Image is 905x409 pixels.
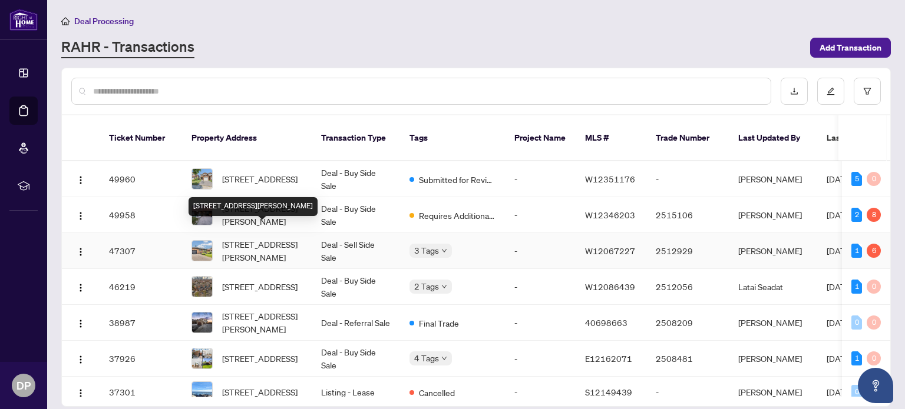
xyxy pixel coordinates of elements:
div: [STREET_ADDRESS][PERSON_NAME] [189,197,318,216]
td: 2512056 [646,269,729,305]
span: [DATE] [827,281,853,292]
th: Tags [400,115,505,161]
img: Logo [76,175,85,185]
td: 49958 [100,197,182,233]
td: 2508481 [646,341,729,377]
a: RAHR - Transactions [61,37,194,58]
td: Listing - Lease [312,377,400,408]
span: 3 Tags [414,244,439,257]
td: 37301 [100,377,182,408]
span: home [61,17,70,25]
td: 37926 [100,341,182,377]
span: Final Trade [419,317,459,330]
span: [DATE] [827,210,853,220]
th: Property Address [182,115,312,161]
span: filter [863,87,871,95]
td: 49960 [100,161,182,197]
td: Deal - Buy Side Sale [312,161,400,197]
div: 1 [851,351,862,365]
img: thumbnail-img [192,312,212,332]
span: E12162071 [585,353,632,364]
td: Deal - Referral Sale [312,305,400,341]
span: DP [16,377,31,394]
img: thumbnail-img [192,382,212,402]
div: 2 [851,208,862,222]
div: 8 [867,208,881,222]
span: [STREET_ADDRESS] [222,385,298,398]
span: [STREET_ADDRESS][PERSON_NAME] [222,310,302,335]
span: W12346203 [585,210,635,220]
td: 2512929 [646,233,729,269]
td: - [505,269,576,305]
span: Last Modified Date [827,131,899,144]
th: Transaction Type [312,115,400,161]
img: Logo [76,211,85,221]
span: Deal Processing [74,16,134,26]
img: Logo [76,319,85,328]
span: 40698663 [585,317,627,328]
img: Logo [76,355,85,364]
img: thumbnail-img [192,241,212,261]
img: thumbnail-img [192,348,212,368]
div: 1 [851,280,862,294]
span: [DATE] [827,245,853,256]
img: thumbnail-img [192,169,212,189]
span: 4 Tags [414,351,439,365]
button: Open asap [858,368,893,403]
span: W12086439 [585,281,635,292]
span: down [441,284,447,290]
img: Logo [76,283,85,292]
span: [STREET_ADDRESS] [222,172,298,185]
td: - [505,233,576,269]
span: 2 Tags [414,280,439,293]
button: edit [817,78,844,105]
div: 5 [851,172,862,186]
span: down [441,248,447,254]
td: 2515106 [646,197,729,233]
img: logo [9,9,38,31]
td: - [646,377,729,408]
span: W12351176 [585,174,635,184]
td: - [646,161,729,197]
td: 2508209 [646,305,729,341]
td: - [505,197,576,233]
span: Requires Additional Docs [419,209,496,222]
td: [PERSON_NAME] [729,341,817,377]
span: edit [827,87,835,95]
td: Latai Seadat [729,269,817,305]
span: [DATE] [827,353,853,364]
div: 0 [867,315,881,330]
td: - [505,161,576,197]
span: Submitted for Review [419,173,496,186]
span: [DATE] [827,174,853,184]
img: thumbnail-img [192,277,212,297]
td: [PERSON_NAME] [729,305,817,341]
span: [STREET_ADDRESS][PERSON_NAME] [222,238,302,264]
td: [PERSON_NAME] [729,377,817,408]
button: Logo [71,349,90,368]
span: [DATE] [827,387,853,397]
td: - [505,341,576,377]
div: 0 [851,315,862,330]
div: 0 [867,351,881,365]
td: Deal - Buy Side Sale [312,197,400,233]
th: Project Name [505,115,576,161]
span: Add Transaction [820,38,881,57]
span: [STREET_ADDRESS] [222,280,298,293]
button: filter [854,78,881,105]
button: Logo [71,383,90,401]
td: 46219 [100,269,182,305]
div: 0 [867,280,881,294]
span: Cancelled [419,386,455,399]
button: Logo [71,169,90,188]
td: [PERSON_NAME] [729,233,817,269]
th: Trade Number [646,115,729,161]
span: W12067227 [585,245,635,256]
th: Ticket Number [100,115,182,161]
td: - [505,377,576,408]
div: 0 [851,385,862,399]
button: Logo [71,205,90,224]
span: down [441,355,447,361]
td: Deal - Buy Side Sale [312,341,400,377]
td: - [505,305,576,341]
